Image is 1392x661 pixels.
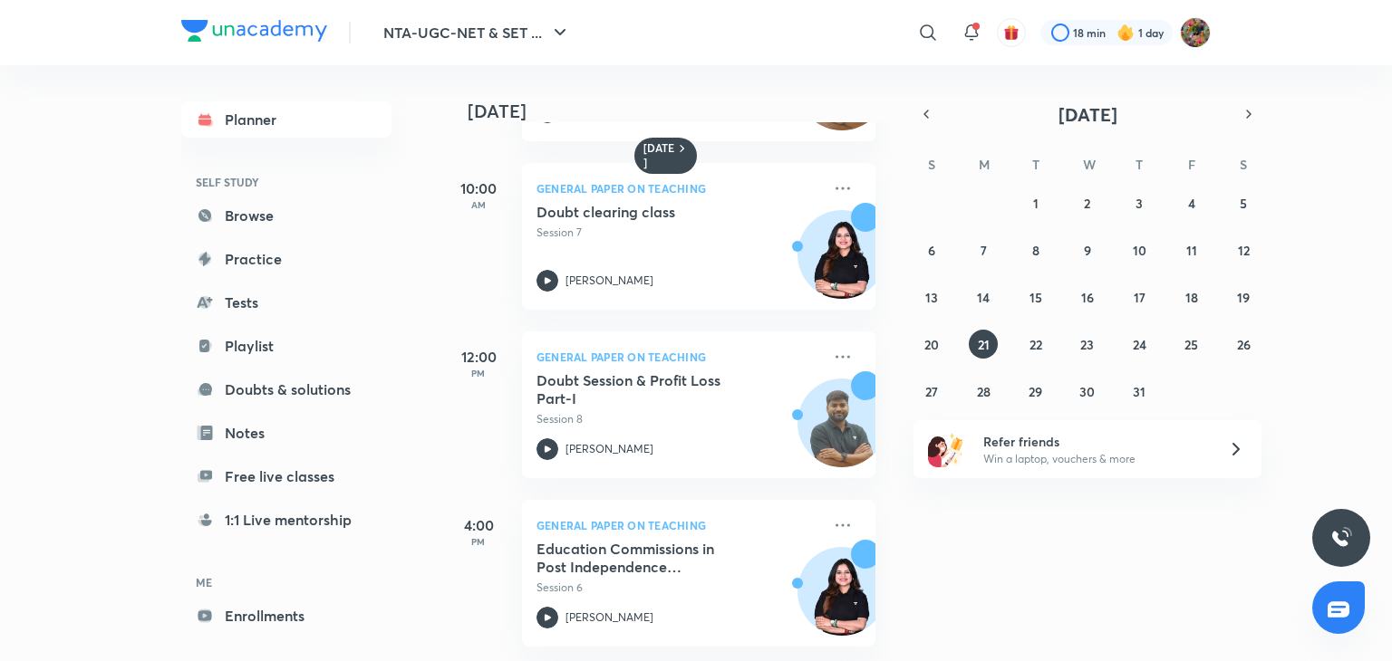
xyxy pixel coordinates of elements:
[536,514,821,536] p: General Paper on Teaching
[969,377,998,406] button: July 28, 2025
[1079,383,1095,400] abbr: July 30, 2025
[536,177,821,199] p: General Paper on Teaching
[983,451,1206,467] p: Win a laptop, vouchers & more
[181,241,391,277] a: Practice
[1185,289,1198,306] abbr: July 18, 2025
[1073,235,1102,264] button: July 9, 2025
[1229,188,1258,217] button: July 5, 2025
[1177,188,1206,217] button: July 4, 2025
[1073,377,1102,406] button: July 30, 2025
[917,377,946,406] button: July 27, 2025
[181,458,391,494] a: Free live classes
[983,432,1206,451] h6: Refer friends
[181,20,327,46] a: Company Logo
[1032,242,1039,259] abbr: July 8, 2025
[1177,235,1206,264] button: July 11, 2025
[1125,188,1154,217] button: July 3, 2025
[181,20,327,42] img: Company Logo
[977,289,990,306] abbr: July 14, 2025
[1058,102,1117,127] span: [DATE]
[536,580,821,596] p: Session 6
[536,346,821,368] p: General Paper on Teaching
[536,203,762,221] h5: Doubt clearing class
[1021,377,1050,406] button: July 29, 2025
[917,235,946,264] button: July 6, 2025
[1177,283,1206,311] button: July 18, 2025
[1021,188,1050,217] button: July 1, 2025
[1083,156,1096,173] abbr: Wednesday
[536,540,762,576] h5: Education Commissions in Post Independence India
[997,18,1026,47] button: avatar
[181,328,391,364] a: Playlist
[565,273,653,289] p: [PERSON_NAME]
[1240,156,1247,173] abbr: Saturday
[928,242,935,259] abbr: July 6, 2025
[1133,242,1146,259] abbr: July 10, 2025
[1238,242,1250,259] abbr: July 12, 2025
[1229,283,1258,311] button: July 19, 2025
[181,284,391,321] a: Tests
[1330,527,1352,549] img: ttu
[1116,24,1135,42] img: streak
[372,14,582,51] button: NTA-UGC-NET & SET ...
[1073,188,1102,217] button: July 2, 2025
[978,336,990,353] abbr: July 21, 2025
[1136,156,1143,173] abbr: Thursday
[969,330,998,359] button: July 21, 2025
[798,388,885,475] img: Avatar
[442,514,515,536] h5: 4:00
[928,431,964,467] img: referral
[969,283,998,311] button: July 14, 2025
[442,177,515,199] h5: 10:00
[536,225,821,241] p: Session 7
[181,598,391,634] a: Enrollments
[181,197,391,234] a: Browse
[565,441,653,457] p: [PERSON_NAME]
[1125,283,1154,311] button: July 17, 2025
[1073,283,1102,311] button: July 16, 2025
[1188,195,1195,212] abbr: July 4, 2025
[1021,235,1050,264] button: July 8, 2025
[442,199,515,210] p: AM
[798,557,885,644] img: Avatar
[1021,283,1050,311] button: July 15, 2025
[981,242,987,259] abbr: July 7, 2025
[1177,330,1206,359] button: July 25, 2025
[1125,330,1154,359] button: July 24, 2025
[917,283,946,311] button: July 13, 2025
[442,346,515,368] h5: 12:00
[1237,336,1251,353] abbr: July 26, 2025
[1229,330,1258,359] button: July 26, 2025
[181,502,391,538] a: 1:1 Live mentorship
[1033,195,1039,212] abbr: July 1, 2025
[181,371,391,407] a: Doubts & solutions
[1021,330,1050,359] button: July 22, 2025
[1229,235,1258,264] button: July 12, 2025
[1081,289,1094,306] abbr: July 16, 2025
[565,609,653,626] p: [PERSON_NAME]
[798,220,885,307] img: Avatar
[1237,289,1250,306] abbr: July 19, 2025
[1133,336,1146,353] abbr: July 24, 2025
[925,383,938,400] abbr: July 27, 2025
[924,336,939,353] abbr: July 20, 2025
[1136,195,1143,212] abbr: July 3, 2025
[1125,235,1154,264] button: July 10, 2025
[1029,383,1042,400] abbr: July 29, 2025
[181,167,391,197] h6: SELF STUDY
[1073,330,1102,359] button: July 23, 2025
[1029,336,1042,353] abbr: July 22, 2025
[1186,242,1197,259] abbr: July 11, 2025
[928,156,935,173] abbr: Sunday
[977,383,991,400] abbr: July 28, 2025
[181,567,391,598] h6: ME
[442,536,515,547] p: PM
[643,141,675,170] h6: [DATE]
[1125,377,1154,406] button: July 31, 2025
[979,156,990,173] abbr: Monday
[1032,156,1039,173] abbr: Tuesday
[1080,336,1094,353] abbr: July 23, 2025
[925,289,938,306] abbr: July 13, 2025
[1133,383,1145,400] abbr: July 31, 2025
[536,371,762,407] h5: Doubt Session & Profit Loss Part-I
